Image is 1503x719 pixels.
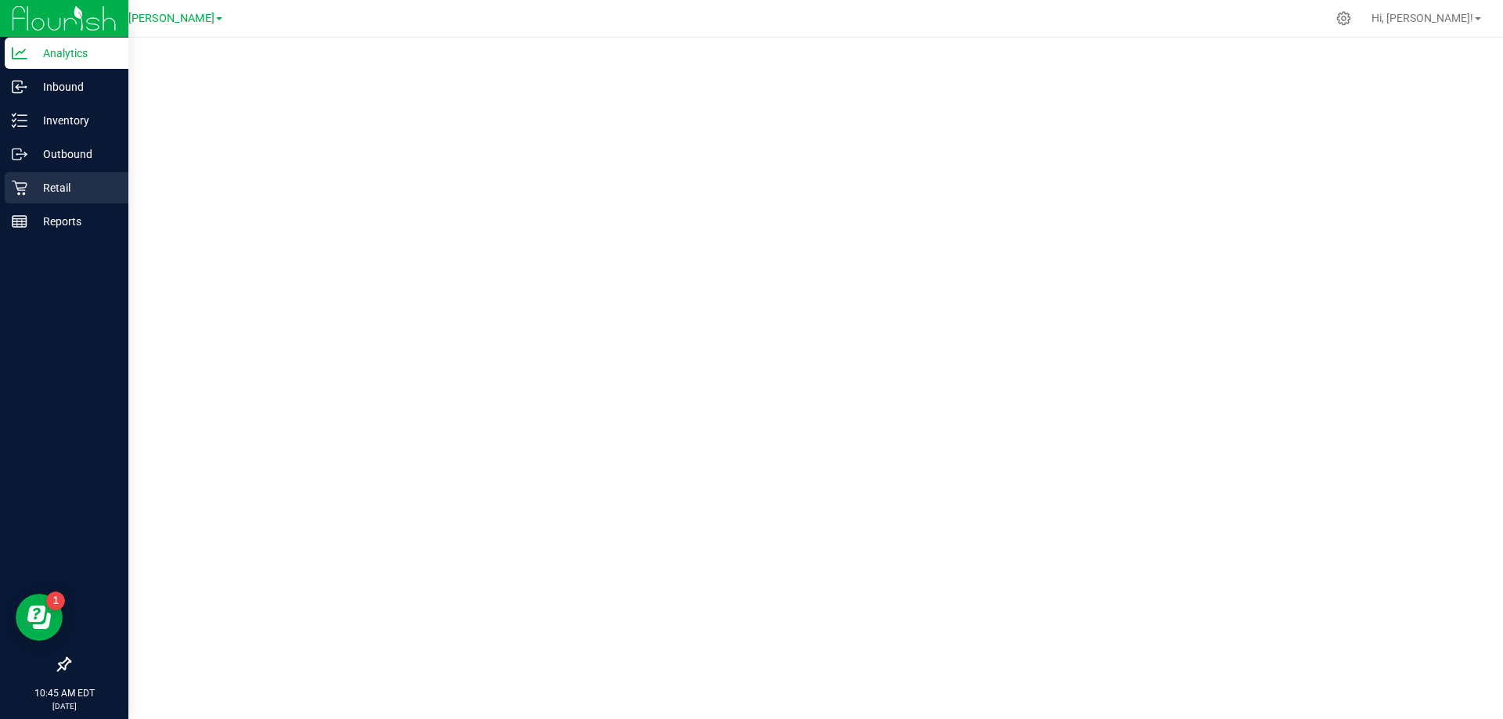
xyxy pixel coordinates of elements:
[12,146,27,162] inline-svg: Outbound
[12,214,27,229] inline-svg: Reports
[12,113,27,128] inline-svg: Inventory
[12,180,27,196] inline-svg: Retail
[27,145,121,164] p: Outbound
[12,79,27,95] inline-svg: Inbound
[7,686,121,700] p: 10:45 AM EDT
[27,178,121,197] p: Retail
[7,700,121,712] p: [DATE]
[27,212,121,231] p: Reports
[27,77,121,96] p: Inbound
[1371,12,1473,24] span: Hi, [PERSON_NAME]!
[46,591,65,610] iframe: Resource center unread badge
[1334,11,1353,26] div: Manage settings
[27,44,121,63] p: Analytics
[98,12,214,25] span: GA1 - [PERSON_NAME]
[12,45,27,61] inline-svg: Analytics
[27,111,121,130] p: Inventory
[16,594,63,641] iframe: Resource center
